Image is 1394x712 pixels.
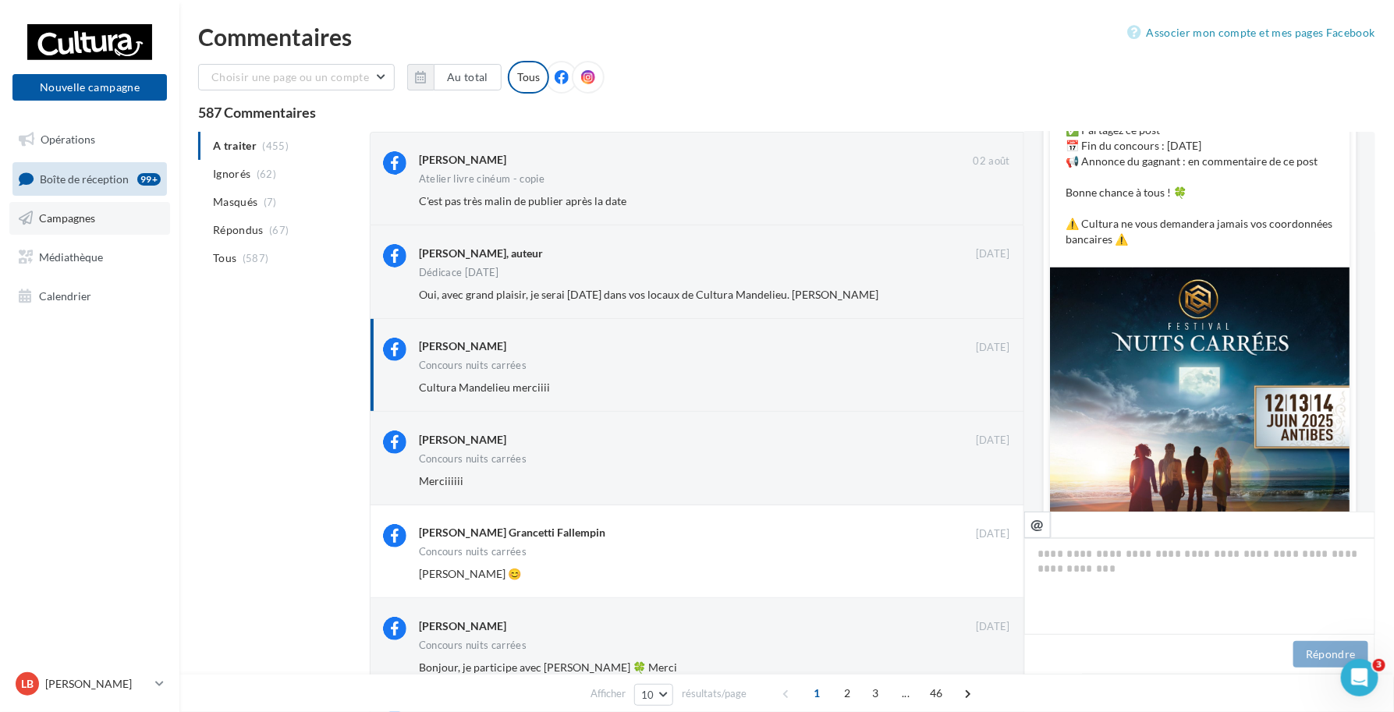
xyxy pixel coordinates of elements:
div: [PERSON_NAME] [419,618,506,634]
span: (67) [269,224,289,236]
span: [PERSON_NAME] 😊 [419,567,521,580]
i: @ [1031,517,1045,531]
span: [DATE] [976,620,1010,634]
span: Calendrier [39,289,91,302]
a: LB [PERSON_NAME] [12,669,167,699]
div: Concours nuits carrées [419,547,527,557]
span: 02 août [974,154,1010,168]
a: Opérations [9,123,170,156]
span: Tous [213,250,236,266]
span: Campagnes [39,211,95,225]
a: Boîte de réception99+ [9,162,170,196]
a: Campagnes [9,202,170,235]
button: Au total [434,64,502,90]
span: résultats/page [682,686,747,701]
button: Nouvelle campagne [12,74,167,101]
span: Opérations [41,133,95,146]
span: 46 [924,681,949,706]
div: Atelier livre cinéum - copie [419,174,544,184]
div: 99+ [137,173,161,186]
iframe: Intercom live chat [1341,659,1378,696]
button: 10 [634,684,674,706]
div: Concours nuits carrées [419,454,527,464]
button: Répondre [1293,641,1368,668]
div: Dédicace [DATE] [419,267,499,278]
span: Merciiiiii [419,474,463,487]
button: @ [1024,512,1051,538]
a: Calendrier [9,280,170,313]
span: Bonjour, je participe avec [PERSON_NAME] 🍀 Merci [419,661,677,674]
span: 1 [804,681,829,706]
span: (587) [243,252,269,264]
div: [PERSON_NAME] [419,338,506,354]
div: Commentaires [198,25,1375,48]
div: Concours nuits carrées [419,360,527,370]
span: 3 [863,681,888,706]
span: [DATE] [976,434,1010,448]
span: 2 [835,681,860,706]
span: 10 [641,689,654,701]
a: Médiathèque [9,241,170,274]
div: [PERSON_NAME] Grancetti Fallempin [419,525,605,540]
span: [DATE] [976,247,1010,261]
span: Médiathèque [39,250,103,264]
div: Tous [508,61,549,94]
span: C'est pas très malin de publier après la date [419,194,626,207]
div: 587 Commentaires [198,105,1375,119]
span: [DATE] [976,341,1010,355]
div: Concours nuits carrées [419,640,527,650]
span: Afficher [591,686,626,701]
button: Au total [407,64,502,90]
span: ... [893,681,918,706]
span: Masqués [213,194,257,210]
span: 3 [1373,659,1385,671]
div: [PERSON_NAME] [419,152,506,168]
span: Répondus [213,222,264,238]
button: Choisir une page ou un compte [198,64,395,90]
span: Cultura Mandelieu merciiii [419,381,550,394]
p: [PERSON_NAME] [45,676,149,692]
span: [DATE] [976,527,1010,541]
span: LB [21,676,34,692]
span: (62) [257,168,276,180]
span: Oui, avec grand plaisir, je serai [DATE] dans vos locaux de Cultura Mandelieu. [PERSON_NAME] [419,288,878,301]
span: Choisir une page ou un compte [211,70,369,83]
span: (7) [264,196,277,208]
span: Boîte de réception [40,172,129,185]
span: Ignorés [213,166,250,182]
div: [PERSON_NAME] [419,432,506,448]
div: [PERSON_NAME], auteur [419,246,543,261]
a: Associer mon compte et mes pages Facebook [1128,23,1375,42]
